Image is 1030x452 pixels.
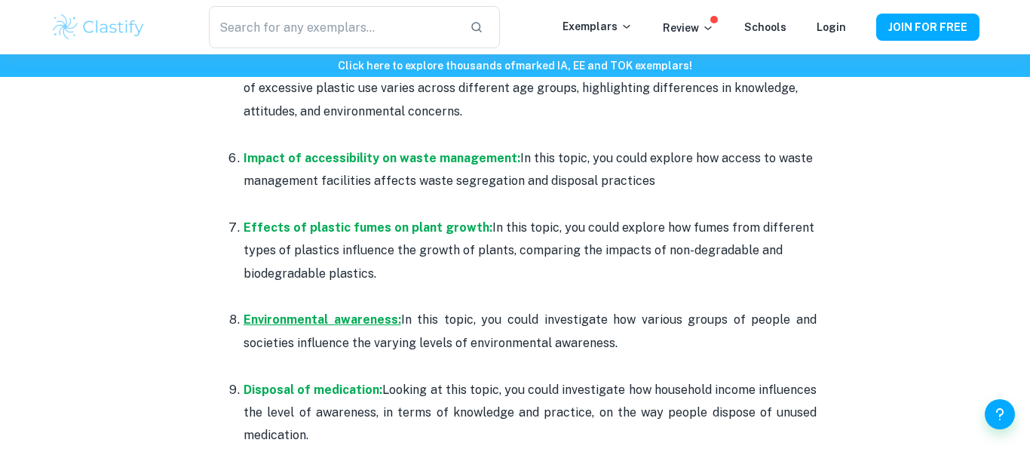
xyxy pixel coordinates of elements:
p: In this topic, you could explore how fumes from different types of plastics influence the growth ... [244,217,817,285]
a: Effects of plastic fumes on plant growth: [244,220,492,235]
p: Review [663,20,714,36]
p: In this topic, you could investigate how various groups of people and societies influence the var... [244,309,817,355]
a: Login [817,21,846,33]
a: Environmental awareness: [244,312,401,327]
button: Help and Feedback [985,399,1015,429]
a: Schools [744,21,786,33]
img: Clastify logo [51,12,146,42]
h6: Click here to explore thousands of marked IA, EE and TOK exemplars ! [3,57,1027,74]
a: Disposal of medication: [244,383,382,397]
p: In this topic, you could explore how awareness of the harmful effects of excessive plastic use va... [244,54,817,123]
button: JOIN FOR FREE [876,14,979,41]
p: Looking at this topic, you could investigate how household income influences the level of awarene... [244,379,817,447]
p: Exemplars [563,18,633,35]
input: Search for any exemplars... [209,6,458,48]
p: In this topic, you could explore how access to waste management facilities affects waste segregat... [244,147,817,193]
a: Impact of accessibility on waste management: [244,151,520,165]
